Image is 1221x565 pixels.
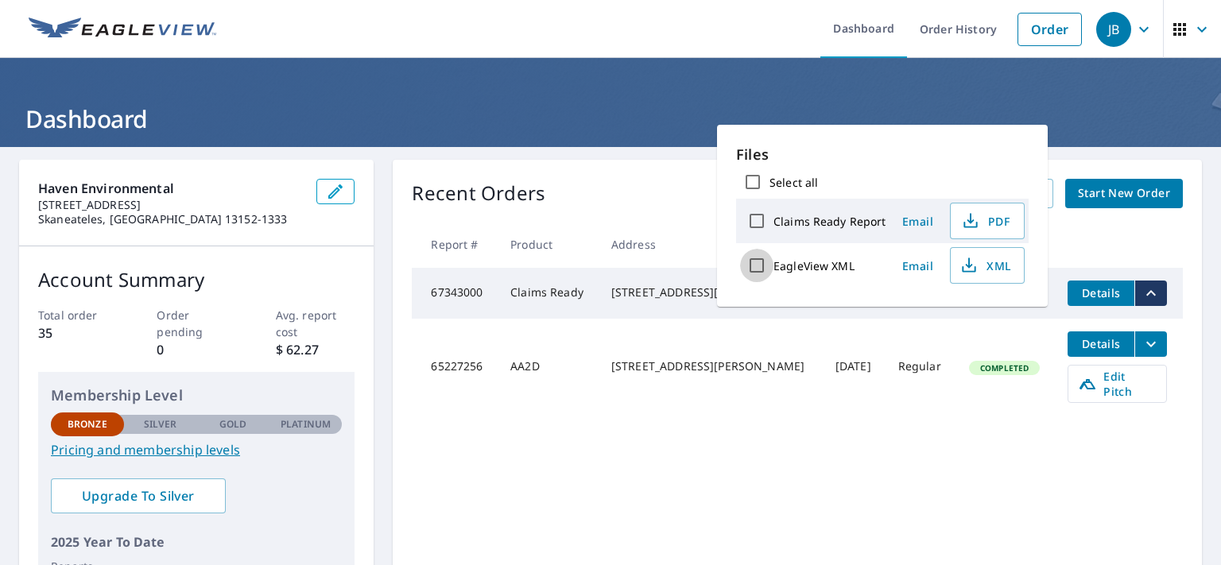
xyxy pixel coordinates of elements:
[1134,281,1167,306] button: filesDropdownBtn-67343000
[412,221,498,268] th: Report #
[599,221,823,268] th: Address
[773,214,886,229] label: Claims Ready Report
[219,417,246,431] p: Gold
[498,268,599,319] td: Claims Ready
[899,214,937,229] span: Email
[1134,331,1167,357] button: filesDropdownBtn-65227256
[412,319,498,416] td: 65227256
[893,253,944,278] button: Email
[144,417,177,431] p: Silver
[51,385,342,406] p: Membership Level
[1078,184,1170,203] span: Start New Order
[1077,285,1125,300] span: Details
[412,268,498,319] td: 67343000
[1077,336,1125,351] span: Details
[893,209,944,234] button: Email
[38,265,355,294] p: Account Summary
[38,198,304,212] p: [STREET_ADDRESS]
[38,212,304,226] p: Skaneateles, [GEOGRAPHIC_DATA] 13152-1333
[886,319,956,416] td: Regular
[1068,365,1167,403] a: Edit Pitch
[51,478,226,513] a: Upgrade To Silver
[736,144,1029,165] p: Files
[412,179,545,208] p: Recent Orders
[823,319,886,416] td: [DATE]
[157,340,236,359] p: 0
[157,307,236,340] p: Order pending
[276,307,355,340] p: Avg. report cost
[611,284,810,300] div: [STREET_ADDRESS][PERSON_NAME]
[498,319,599,416] td: AA2D
[899,258,937,273] span: Email
[29,17,216,41] img: EV Logo
[960,211,1011,230] span: PDF
[281,417,331,431] p: Platinum
[51,532,342,551] p: 2025 Year To Date
[950,247,1025,284] button: XML
[611,358,810,374] div: [STREET_ADDRESS][PERSON_NAME]
[971,362,1038,373] span: Completed
[276,340,355,359] p: $ 62.27
[769,175,818,190] label: Select all
[950,203,1025,239] button: PDF
[38,179,304,198] p: Haven Environmental
[64,487,213,505] span: Upgrade To Silver
[773,258,855,273] label: EagleView XML
[19,103,1202,135] h1: Dashboard
[38,307,118,323] p: Total order
[498,221,599,268] th: Product
[1068,281,1134,306] button: detailsBtn-67343000
[68,417,107,431] p: Bronze
[1065,179,1183,208] a: Start New Order
[1017,13,1082,46] a: Order
[1068,331,1134,357] button: detailsBtn-65227256
[51,440,342,459] a: Pricing and membership levels
[960,256,1011,275] span: XML
[1096,12,1131,47] div: JB
[1078,369,1157,399] span: Edit Pitch
[38,323,118,342] p: 35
